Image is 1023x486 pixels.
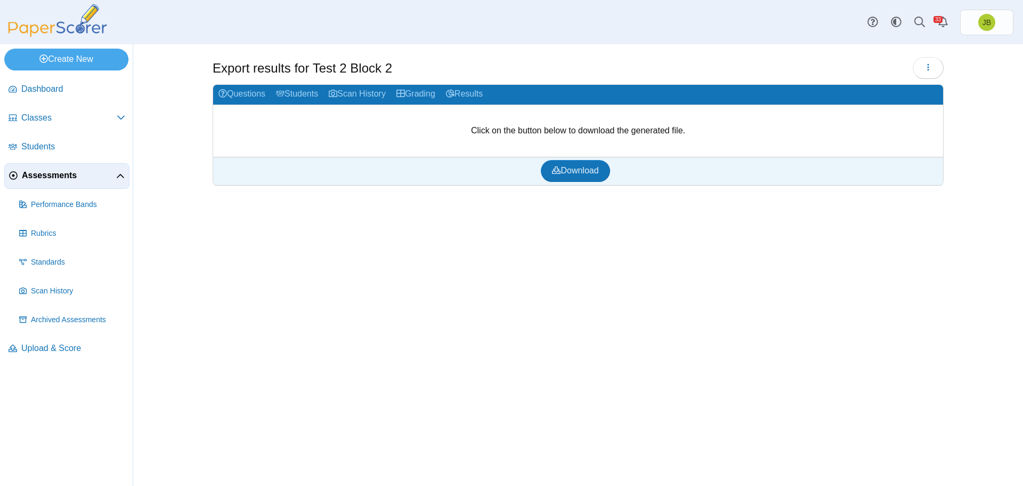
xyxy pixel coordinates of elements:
[960,10,1013,35] a: Joel Boyd
[15,250,129,275] a: Standards
[21,342,125,354] span: Upload & Score
[552,166,598,175] span: Download
[4,49,128,70] a: Create New
[931,11,955,34] a: Alerts
[4,134,129,160] a: Students
[21,83,125,95] span: Dashboard
[31,257,125,268] span: Standards
[21,141,125,153] span: Students
[4,163,129,189] a: Assessments
[21,112,117,124] span: Classes
[15,307,129,333] a: Archived Assessments
[391,85,441,105] a: Grading
[4,4,111,37] img: PaperScorer
[15,278,129,304] a: Scan History
[271,85,323,105] a: Students
[15,192,129,218] a: Performance Bands
[983,19,991,26] span: Joel Boyd
[31,286,125,297] span: Scan History
[31,228,125,239] span: Rubrics
[541,160,610,181] a: Download
[31,315,125,325] span: Archived Assessments
[323,85,391,105] a: Scan History
[22,170,116,181] span: Assessments
[213,59,392,77] h1: Export results for Test 2 Block 2
[213,85,271,105] a: Questions
[15,221,129,246] a: Rubrics
[978,14,995,31] span: Joel Boyd
[213,105,943,157] div: Click on the button below to download the generated file.
[4,336,129,362] a: Upload & Score
[441,85,488,105] a: Results
[4,106,129,131] a: Classes
[4,29,111,38] a: PaperScorer
[31,200,125,210] span: Performance Bands
[4,77,129,102] a: Dashboard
